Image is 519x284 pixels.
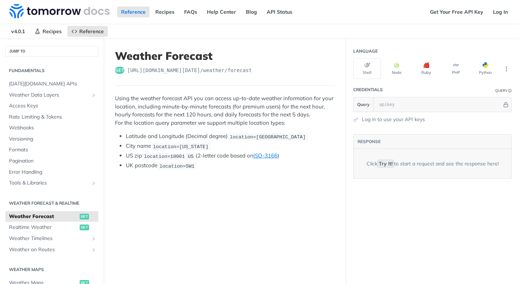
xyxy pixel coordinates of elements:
i: Information [508,89,512,93]
button: Show subpages for Weather on Routes [91,247,97,253]
a: Blog [242,6,261,17]
button: Ruby [412,58,440,79]
span: location=[US_STATE] [153,144,208,149]
a: Reference [67,26,108,37]
button: JUMP TO [5,46,98,57]
span: get [115,67,124,74]
button: Show subpages for Weather Data Layers [91,92,97,98]
h2: Weather Forecast & realtime [5,200,98,207]
h1: Weather Forecast [115,49,335,62]
button: Shell [353,58,381,79]
a: Weather TimelinesShow subpages for Weather Timelines [5,233,98,244]
button: Show subpages for Tools & Libraries [91,180,97,186]
a: Rate Limiting & Tokens [5,112,98,123]
li: UK postcode [126,161,335,170]
button: Python [471,58,499,79]
a: Versioning [5,134,98,145]
a: Log In [489,6,512,17]
input: apikey [376,97,502,112]
span: Error Handling [9,169,97,176]
button: PHP [442,58,470,79]
span: Realtime Weather [9,224,78,231]
button: Query [354,97,374,112]
div: Language [353,48,378,54]
a: FAQs [180,6,201,17]
button: More Languages [501,63,512,74]
a: Access Keys [5,101,98,111]
a: API Status [263,6,296,17]
a: Recipes [31,26,66,37]
a: Recipes [151,6,178,17]
a: Error Handling [5,167,98,178]
span: Versioning [9,136,97,143]
h2: Weather Maps [5,266,98,273]
div: Query [495,88,507,93]
h2: Fundamentals [5,67,98,74]
span: Formats [9,146,97,154]
a: Tools & LibrariesShow subpages for Tools & Libraries [5,178,98,188]
span: [DATE][DOMAIN_NAME] APIs [9,80,97,88]
button: RESPONSE [357,138,381,145]
span: Query [357,101,370,108]
span: Weather Timelines [9,235,89,242]
span: Rate Limiting & Tokens [9,114,97,121]
span: Pagination [9,157,97,165]
span: Weather on Routes [9,246,89,253]
a: Log in to use your API keys [362,116,425,123]
span: Reference [79,28,104,35]
span: location=SW1 [159,163,194,169]
li: Latitude and Longitude (Decimal degree) [126,132,335,141]
li: City name [126,142,335,150]
div: QueryInformation [495,88,512,93]
button: Hide [502,101,510,108]
a: Weather Forecastget [5,211,98,222]
a: Reference [117,6,150,17]
div: Credentials [353,86,383,93]
button: Show subpages for Weather Timelines [91,236,97,241]
a: Realtime Weatherget [5,222,98,233]
li: US zip (2-letter code based on ) [126,152,335,160]
a: Weather Data LayersShow subpages for Weather Data Layers [5,90,98,101]
a: Pagination [5,156,98,167]
code: Try It! [377,160,394,168]
a: [DATE][DOMAIN_NAME] APIs [5,79,98,89]
span: Weather Data Layers [9,92,89,99]
span: get [80,225,89,230]
span: location=[GEOGRAPHIC_DATA] [230,134,306,139]
a: Help Center [203,6,240,17]
span: Webhooks [9,124,97,132]
svg: More ellipsis [503,66,510,72]
p: Using the weather forecast API you can access up-to-date weather information for your location, i... [115,94,335,127]
span: Recipes [43,28,62,35]
div: Click to start a request and see the response here! [367,160,499,168]
span: location=10001 US [144,154,194,159]
a: ISO-3166 [253,152,278,159]
span: get [80,214,89,219]
span: Access Keys [9,102,97,110]
span: Weather Forecast [9,213,78,220]
a: Webhooks [5,123,98,133]
button: Node [383,58,411,79]
img: Tomorrow.io Weather API Docs [9,4,110,18]
span: Tools & Libraries [9,179,89,187]
a: Weather on RoutesShow subpages for Weather on Routes [5,244,98,255]
a: Get Your Free API Key [426,6,487,17]
a: Formats [5,145,98,155]
span: https://api.tomorrow.io/v4/weather/forecast [127,67,252,74]
span: v4.0.1 [7,26,29,37]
